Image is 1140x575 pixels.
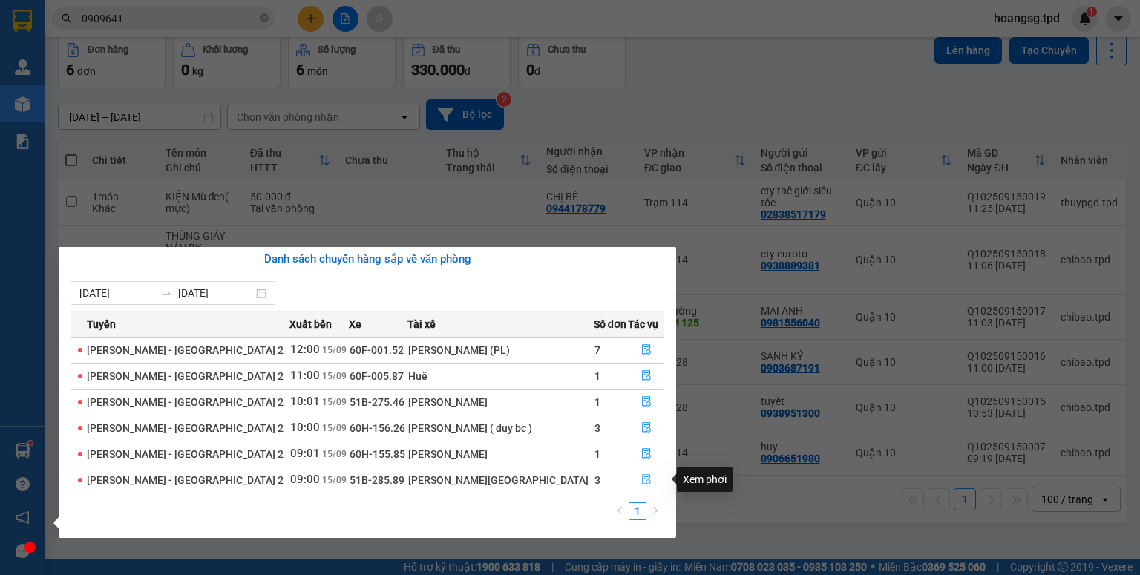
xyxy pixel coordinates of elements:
div: [PERSON_NAME][GEOGRAPHIC_DATA] [408,472,593,488]
span: 15/09 [322,371,347,381]
span: 7 [594,344,600,356]
span: [PERSON_NAME] - [GEOGRAPHIC_DATA] 2 [87,474,284,486]
span: 10:00 [290,421,320,434]
button: file-done [629,338,664,362]
span: left [615,506,624,515]
span: Tác vụ [628,316,658,332]
span: Số đơn [594,316,627,332]
span: file-done [641,344,652,356]
span: file-done [641,396,652,408]
span: [PERSON_NAME] - [GEOGRAPHIC_DATA] 2 [87,396,284,408]
a: 1 [629,503,646,519]
span: to [160,287,172,299]
button: file-done [629,390,664,414]
button: file-done [629,468,664,492]
button: file-done [629,364,664,388]
span: 51B-285.89 [350,474,404,486]
div: [PERSON_NAME] (PL) [408,342,593,358]
span: [PERSON_NAME] - [GEOGRAPHIC_DATA] 2 [87,344,284,356]
span: [PERSON_NAME] - [GEOGRAPHIC_DATA] 2 [87,448,284,460]
div: Danh sách chuyến hàng sắp về văn phòng [71,251,664,269]
span: 51B-275.46 [350,396,404,408]
span: file-done [641,448,652,460]
span: 15/09 [322,397,347,407]
span: Xe [349,316,361,332]
span: 10:01 [290,395,320,408]
span: 15/09 [322,423,347,433]
span: 60F-005.87 [350,370,404,382]
span: 15/09 [322,449,347,459]
li: Next Page [646,502,664,520]
div: Xem phơi [677,467,733,492]
span: file-done [641,422,652,434]
span: 12:00 [290,343,320,356]
span: [PERSON_NAME] - [GEOGRAPHIC_DATA] 2 [87,422,284,434]
span: Tài xế [407,316,436,332]
button: file-done [629,416,664,440]
span: file-done [641,474,652,486]
span: 09:00 [290,473,320,486]
span: 1 [594,448,600,460]
span: 15/09 [322,475,347,485]
span: right [651,506,660,515]
span: [PERSON_NAME] - [GEOGRAPHIC_DATA] 2 [87,370,284,382]
div: [PERSON_NAME] ( duy bc ) [408,420,593,436]
span: 1 [594,370,600,382]
button: left [611,502,629,520]
span: 11:00 [290,369,320,382]
span: Tuyến [87,316,116,332]
li: 1 [629,502,646,520]
span: 60H-155.85 [350,448,405,460]
span: 3 [594,422,600,434]
button: file-done [629,442,664,466]
span: 15/09 [322,345,347,355]
input: Từ ngày [79,285,154,301]
span: swap-right [160,287,172,299]
input: Đến ngày [178,285,253,301]
span: 60F-001.52 [350,344,404,356]
span: 09:01 [290,447,320,460]
div: [PERSON_NAME] [408,394,593,410]
span: 1 [594,396,600,408]
span: file-done [641,370,652,382]
span: 3 [594,474,600,486]
span: Xuất bến [289,316,332,332]
div: Huê [408,368,593,384]
li: Previous Page [611,502,629,520]
span: 60H-156.26 [350,422,405,434]
button: right [646,502,664,520]
div: [PERSON_NAME] [408,446,593,462]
